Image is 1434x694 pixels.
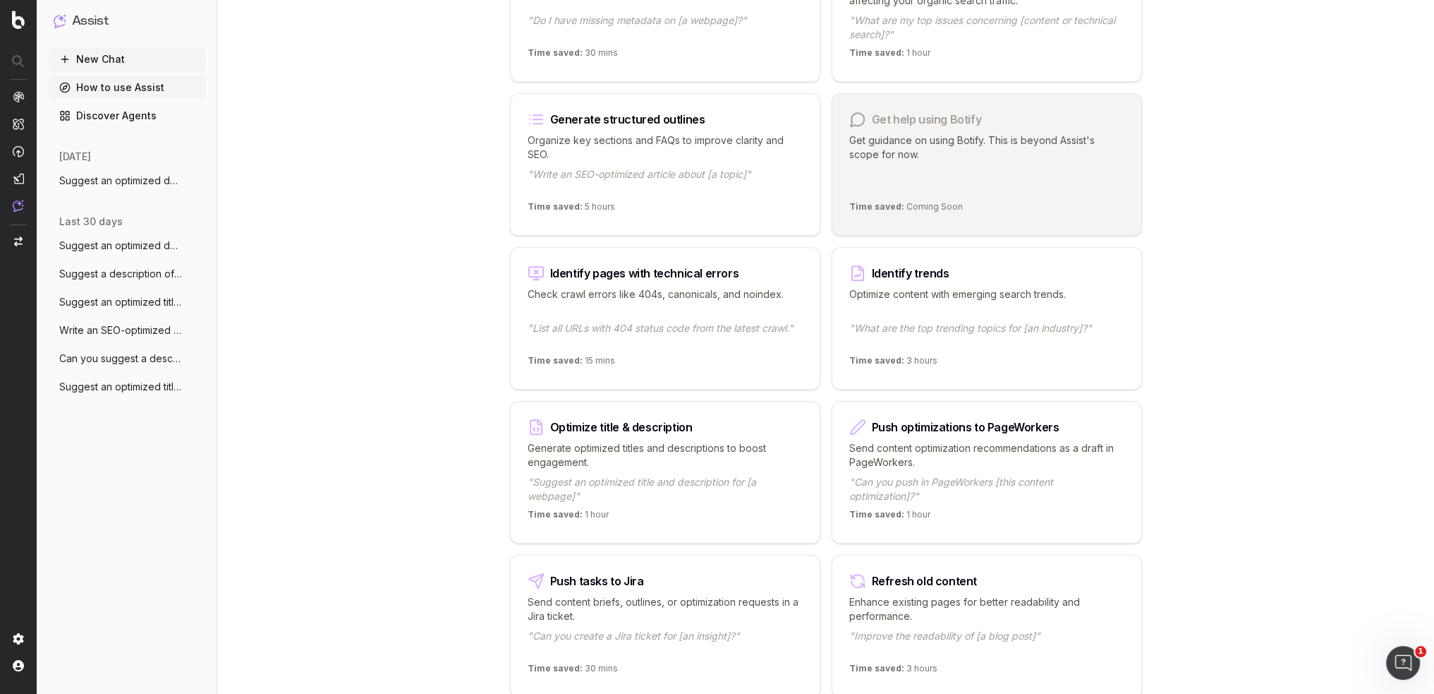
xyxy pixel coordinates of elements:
[13,173,24,184] img: Studio
[528,355,583,366] span: Time saved:
[13,200,24,212] img: Assist
[849,663,937,680] p: 3 hours
[550,268,739,279] div: Identify pages with technical errors
[528,475,803,503] p: "Suggest an optimized title and description for [a webpage]"
[1386,646,1420,680] iframe: Intercom live chat
[550,114,705,125] div: Generate structured outlines
[849,595,1124,623] p: Enhance existing pages for better readability and performance.
[528,201,615,218] p: 5 hours
[59,150,91,164] span: [DATE]
[528,47,618,64] p: 30 mins
[48,263,206,285] button: Suggest a description of less than 150 c
[528,629,803,657] p: "Can you create a Jira ticket for [an insight]?"
[14,237,23,246] img: Switch project
[528,441,803,469] p: Generate optimized titles and descriptions to boost engagement.
[528,663,583,674] span: Time saved:
[528,167,803,196] p: "Write an SEO-optimized article about [a topic]"
[872,575,977,587] div: Refresh old content
[59,323,183,337] span: Write an SEO-optimized article about att
[59,174,183,188] span: Suggest an optimized description under 1
[872,268,949,279] div: Identify trends
[48,234,206,257] button: Suggest an optimized description for thi
[528,133,803,162] p: Organize key sections and FAQs to improve clarity and SEO.
[528,509,583,520] span: Time saved:
[849,475,1124,503] p: "Can you push in PageWorkers [this content optimization]?"
[59,215,123,229] span: last 30 days
[550,421,693,433] div: Optimize title & description
[849,201,904,212] span: Time saved:
[54,14,66,28] img: Assist
[48,319,206,342] button: Write an SEO-optimized article about att
[1415,646,1426,657] span: 1
[849,509,904,520] span: Time saved:
[48,291,206,313] button: Suggest an optimized title and descripti
[54,11,200,31] button: Assist
[528,355,615,372] p: 15 mins
[849,663,904,674] span: Time saved:
[528,47,583,58] span: Time saved:
[59,239,183,253] span: Suggest an optimized description for thi
[849,355,904,366] span: Time saved:
[849,133,1124,196] p: Get guidance on using Botify. This is beyond Assist's scope for now.
[849,13,1124,42] p: "What are my top issues concerning [content or technical search]?"
[849,47,904,58] span: Time saved:
[528,201,583,212] span: Time saved:
[528,287,803,316] p: Check crawl errors like 404s, canonicals, and noindex.
[528,509,609,526] p: 1 hour
[849,441,1124,469] p: Send content optimization recommendations as a draft in PageWorkers.
[13,633,24,645] img: Setting
[849,321,1124,349] p: "What are the top trending topics for [an industry]?"
[48,169,206,192] button: Suggest an optimized description under 1
[528,595,803,623] p: Send content briefs, outlines, or optimization requests in a Jira ticket.
[59,295,183,309] span: Suggest an optimized title and descripti
[72,11,109,31] h1: Assist
[59,380,183,394] span: Suggest an optimized title and descripti
[48,76,206,99] a: How to use Assist
[528,663,618,680] p: 30 mins
[13,118,24,130] img: Intelligence
[12,11,25,29] img: Botify logo
[59,352,183,366] span: Can you suggest a description under 150
[59,267,183,281] span: Suggest a description of less than 150 c
[528,321,803,349] p: "List all URLs with 404 status code from the latest crawl."
[872,114,982,125] div: Get help using Botify
[550,575,644,587] div: Push tasks to Jira
[48,376,206,398] button: Suggest an optimized title and descripti
[13,660,24,671] img: My account
[849,509,930,526] p: 1 hour
[48,104,206,127] a: Discover Agents
[849,287,1124,316] p: Optimize content with emerging search trends.
[849,201,963,218] p: Coming Soon
[872,421,1059,433] div: Push optimizations to PageWorkers
[849,355,937,372] p: 3 hours
[48,347,206,370] button: Can you suggest a description under 150
[528,13,803,42] p: "Do I have missing metadata on [a webpage]?"
[849,47,930,64] p: 1 hour
[13,91,24,102] img: Analytics
[13,145,24,157] img: Activation
[48,48,206,71] button: New Chat
[849,629,1124,657] p: "Improve the readability of [a blog post]"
